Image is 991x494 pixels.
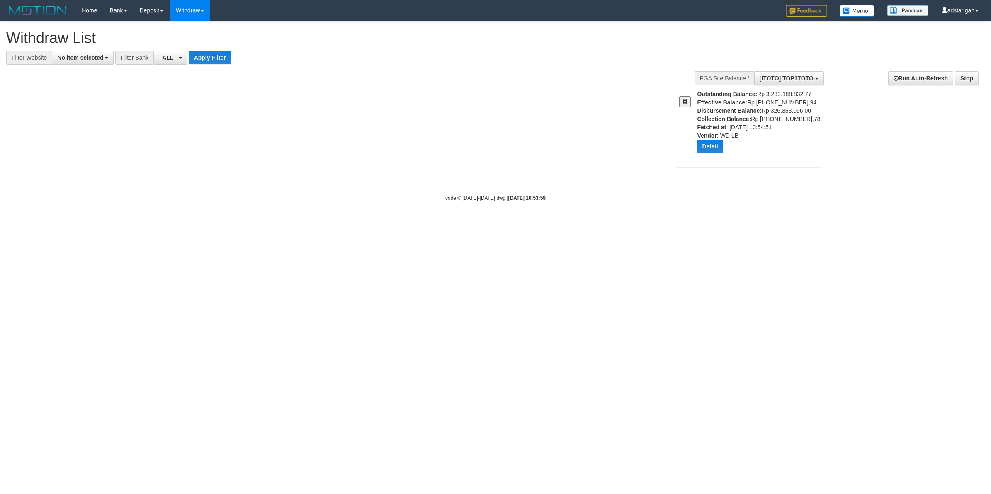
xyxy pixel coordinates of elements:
[840,5,874,17] img: Button%20Memo.svg
[6,51,52,65] div: Filter Website
[760,75,814,82] span: [ITOTO] TOP1TOTO
[445,195,546,201] small: code © [DATE]-[DATE] dwg |
[189,51,231,64] button: Apply Filter
[508,195,546,201] strong: [DATE] 10:53:59
[888,71,953,85] a: Run Auto-Refresh
[955,71,979,85] a: Stop
[159,54,177,61] span: - ALL -
[697,99,747,106] b: Effective Balance:
[57,54,103,61] span: No item selected
[697,132,717,139] b: Vendor
[754,71,824,85] button: [ITOTO] TOP1TOTO
[153,51,187,65] button: - ALL -
[697,107,762,114] b: Disbursement Balance:
[695,71,754,85] div: PGA Site Balance /
[786,5,827,17] img: Feedback.jpg
[697,124,726,131] b: Fetched at
[52,51,114,65] button: No item selected
[697,91,757,97] b: Outstanding Balance:
[6,4,69,17] img: MOTION_logo.png
[887,5,928,16] img: panduan.png
[6,30,652,46] h1: Withdraw List
[115,51,153,65] div: Filter Bank
[697,90,828,159] div: Rp 3.233.188.832,77 Rp [PHONE_NUMBER],94 Rp 326.353.096,00 Rp [PHONE_NUMBER],78 : [DATE] 10:54:51...
[697,140,723,153] button: Detail
[697,116,751,122] b: Collection Balance:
